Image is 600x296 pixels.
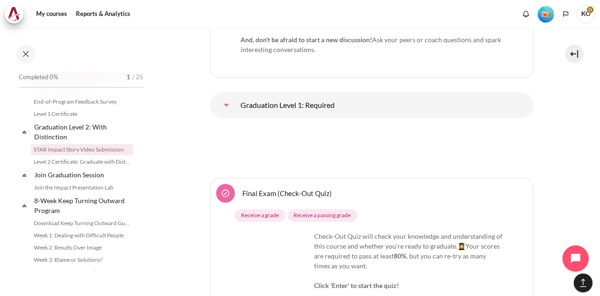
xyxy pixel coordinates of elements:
[19,73,58,82] span: Completed 0%
[7,7,21,21] img: Architeck
[31,218,133,229] a: Download Keep Turning Outward Guide
[31,182,133,193] a: Join the Impact Presentation Lab
[577,5,595,23] span: KO
[577,5,595,23] a: User menu
[31,96,133,107] a: End-of-Program Feedback Survey
[242,189,332,197] a: Final Exam (Check-Out Quiz)
[401,252,406,260] strong: %
[240,36,372,44] strong: And, don't be afraid to start a new discussion!
[33,168,133,181] a: Join Graduation Session
[240,35,503,54] p: Ask your peers or coach questions and spark interesting conversations.
[31,230,133,241] a: Week 1: Dealing with Difficult People
[31,144,133,155] a: STAR Impact Story Video Submission
[240,231,503,290] p: Check-Out Quiz will check your knowledge and understanding of this course and whether you're read...
[31,108,133,120] a: Level 1 Certificate
[534,5,558,23] a: Level #1
[33,5,70,23] a: My courses
[31,254,133,266] a: Week 3: Blame or Solutions?
[559,7,573,21] button: Languages
[73,5,134,23] a: Reports & Analytics
[33,194,133,217] a: 8-Week Keep Turning Outward Program
[241,211,279,220] span: Receive a grade
[33,121,133,143] a: Graduation Level 2: With Distinction
[293,211,351,220] span: Receive a passing grade
[132,73,143,82] span: / 25
[31,156,133,167] a: Level 2 Certificate: Graduate with Distinction
[519,7,533,21] div: Show notification window with no new notifications
[20,127,29,137] span: Collapse
[240,126,503,167] img: ffd
[20,201,29,210] span: Collapse
[31,266,133,278] a: Game Drop 1: Crossword
[314,281,399,289] strong: Click 'Enter' to start the quiz!
[127,73,130,82] span: 1
[538,5,554,23] div: Level #1
[217,96,236,114] a: Graduation Level 1: Required
[394,252,401,260] strong: 80
[5,5,28,23] a: Architeck Architeck
[19,71,143,97] a: Completed 0% 1 / 25
[574,273,592,292] button: [[backtotopbutton]]
[538,6,554,23] img: Level #1
[31,242,133,253] a: Week 2: Results Over Image
[20,170,29,180] span: Collapse
[235,207,512,224] div: Completion requirements for Final Exam (Check-Out Quiz)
